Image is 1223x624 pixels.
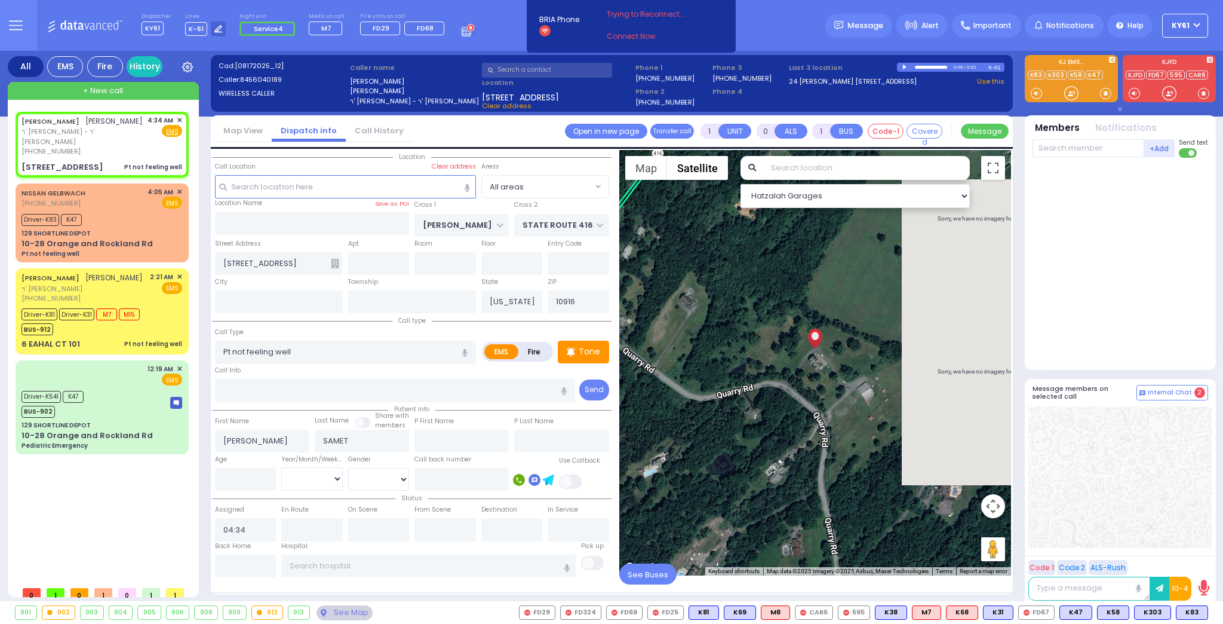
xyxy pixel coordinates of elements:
a: Call History [346,125,413,136]
label: [PHONE_NUMBER] [712,74,772,82]
div: / [963,60,966,74]
div: K38 [875,605,907,620]
button: +Add [1144,139,1175,157]
label: Age [215,455,227,464]
div: 903 [81,606,103,619]
p: Tone [579,345,600,358]
div: BLS [1059,605,1092,620]
a: K83 [1028,71,1044,79]
a: [PERSON_NAME] [21,117,79,126]
span: Important [973,20,1012,31]
img: red-radio-icon.svg [611,610,617,616]
button: Map camera controls [981,494,1005,518]
label: Fire units on call [360,13,448,20]
label: [PERSON_NAME] [350,86,478,96]
div: BLS [983,605,1013,620]
span: All areas [490,181,524,193]
div: 10-28 Orange and Rockland Rd [21,238,153,250]
label: Call Type [215,328,244,337]
label: Turn off text [1179,147,1198,159]
label: Location Name [215,198,262,208]
div: K58 [1097,605,1129,620]
div: BLS [689,605,719,620]
a: [PERSON_NAME] [21,273,79,283]
label: State [481,277,498,287]
span: Message [847,20,883,32]
label: Fire [518,344,551,359]
div: M7 [912,605,941,620]
label: Call Info [215,366,241,375]
span: 4:05 AM [148,188,173,197]
div: Year/Month/Week/Day [281,455,343,464]
label: On Scene [348,505,377,515]
div: ALS KJ [761,605,790,620]
label: Back Home [215,542,251,551]
span: K-61 [185,22,207,36]
span: 0 [23,588,41,597]
div: K303 [1134,605,1171,620]
label: Lines [185,13,226,20]
img: comment-alt.png [1139,390,1145,396]
button: Toggle fullscreen view [981,156,1005,180]
label: Cross 1 [414,200,436,210]
button: BUS [830,124,863,139]
div: [STREET_ADDRESS] [21,161,103,173]
button: Members [1035,121,1080,135]
button: Code 1 [1028,560,1055,575]
button: Transfer call [650,124,694,139]
span: EMS [162,282,182,294]
div: 902 [42,606,75,619]
button: Show street map [625,156,667,180]
label: Last Name [315,416,349,426]
span: Phone 3 [712,63,785,73]
label: Clear address [432,162,476,172]
span: Help [1127,20,1144,31]
label: First Name [215,417,249,426]
span: ר' [PERSON_NAME] - ר' [PERSON_NAME] [21,127,143,146]
label: KJ EMS... [1025,59,1118,68]
input: Search a contact [482,63,612,78]
button: ALS-Rush [1089,560,1127,575]
a: K303 [1046,71,1067,79]
span: M7 [321,23,331,33]
span: EMS [162,374,182,386]
div: 908 [195,606,217,619]
span: BRIA Phone [539,14,579,25]
div: 129 SHORTLINE DEPOT [21,229,91,238]
div: All [8,56,44,77]
a: 24 [PERSON_NAME] [STREET_ADDRESS] [789,77,917,87]
button: Notifications [1095,121,1157,135]
span: ר' [PERSON_NAME] [21,284,143,294]
div: Fire [87,56,123,77]
div: K69 [724,605,756,620]
a: Open in new page [565,124,647,139]
label: WIRELESS CALLER [219,88,346,99]
div: Pt not feeling well [124,163,182,172]
span: See Buses [619,564,677,585]
a: Map View [214,125,272,136]
span: All areas [482,176,592,197]
span: BUS-902 [21,406,55,418]
div: K-61 [988,63,1004,72]
div: BLS [1134,605,1171,620]
label: P First Name [414,417,454,426]
label: [PHONE_NUMBER] [635,74,695,82]
div: BLS [1097,605,1129,620]
span: Send text [1179,138,1208,147]
span: BUS-912 [21,323,53,335]
a: CAR6 [1186,71,1208,79]
label: En Route [281,505,309,515]
span: [PHONE_NUMBER] [21,146,81,156]
img: red-radio-icon.svg [800,610,806,616]
div: M8 [761,605,790,620]
div: 901 [16,606,36,619]
label: Cross 2 [514,200,538,210]
div: K83 [1176,605,1208,620]
span: Phone 4 [712,87,785,97]
div: 913 [288,606,309,619]
span: [PHONE_NUMBER] [21,198,81,208]
img: Google [622,560,662,576]
span: KY61 [1172,20,1190,31]
span: ✕ [177,364,182,374]
button: Message [961,124,1009,139]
